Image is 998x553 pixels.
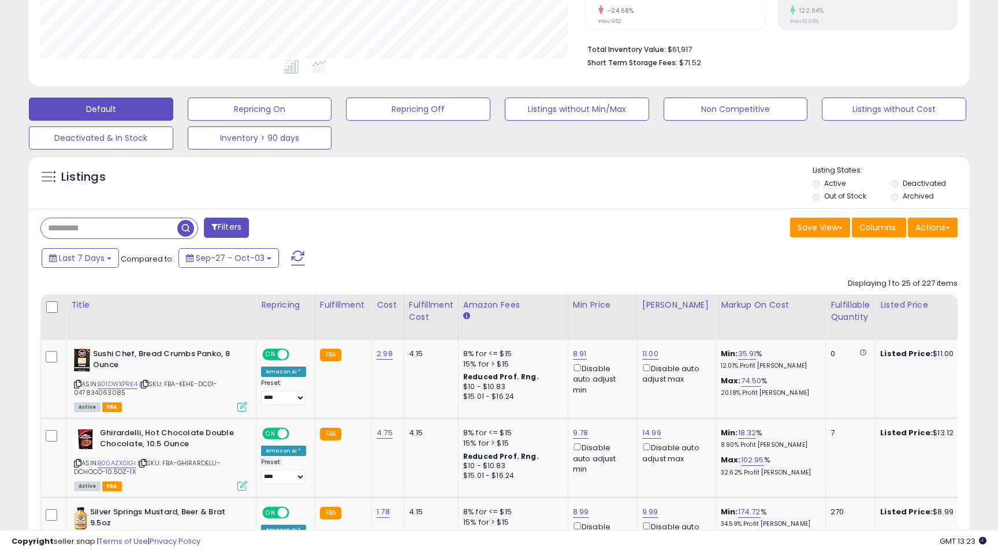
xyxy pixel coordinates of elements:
div: $15.01 - $16.24 [463,471,559,481]
div: Repricing [261,299,310,311]
th: The percentage added to the cost of goods (COGS) that forms the calculator for Min & Max prices. [716,294,826,340]
div: 4.15 [409,349,449,359]
a: 174.72 [738,506,761,518]
b: Short Term Storage Fees: [587,58,677,68]
div: 4.15 [409,428,449,438]
b: Min: [721,427,738,438]
button: Repricing On [188,98,332,121]
small: FBA [320,507,341,520]
div: $8.99 [880,507,976,517]
b: Reduced Prof. Rng. [463,451,539,461]
div: Markup on Cost [721,299,821,311]
span: | SKU: FBA-KEHE-DC01-047834063085 [74,379,217,397]
span: ON [263,429,278,439]
span: ON [263,508,278,518]
div: % [721,507,817,528]
b: Ghirardelli, Hot Chocolate Double Chocolate, 10.5 Ounce [100,428,240,452]
button: Repricing Off [346,98,490,121]
div: $10 - $10.83 [463,461,559,471]
a: 9.78 [573,427,589,439]
div: $13.12 [880,428,976,438]
span: OFF [288,429,306,439]
a: 1.78 [377,506,390,518]
a: 74.50 [741,375,762,387]
button: Deactivated & In Stock [29,126,173,150]
div: ASIN: [74,428,247,490]
p: 12.01% Profit [PERSON_NAME] [721,362,817,370]
div: Preset: [261,379,306,405]
small: Prev: 952 [598,18,621,25]
div: Amazon Fees [463,299,563,311]
b: Listed Price: [880,427,933,438]
div: Cost [377,299,399,311]
li: $61,917 [587,42,949,55]
span: OFF [288,350,306,360]
div: 8% for <= $15 [463,428,559,438]
div: 0 [831,349,866,359]
button: Listings without Min/Max [505,98,649,121]
div: $11.00 [880,349,976,359]
div: 15% for > $15 [463,359,559,369]
button: Save View [790,218,850,237]
b: Listed Price: [880,348,933,359]
div: Preset: [261,458,306,484]
div: 15% for > $15 [463,517,559,528]
label: Deactivated [903,178,946,188]
b: Total Inventory Value: [587,44,666,54]
b: Min: [721,348,738,359]
button: Default [29,98,173,121]
span: ON [263,350,278,360]
div: % [721,349,817,370]
a: 35.91 [738,348,757,360]
div: Disable auto adjust min [573,441,628,474]
a: 102.95 [741,454,764,466]
div: ASIN: [74,349,247,410]
div: 7 [831,428,866,438]
a: Terms of Use [99,536,148,547]
b: Max: [721,375,741,386]
div: Disable auto adjust max [642,362,707,384]
button: Listings without Cost [822,98,966,121]
button: Non Competitive [664,98,808,121]
span: Sep-27 - Oct-03 [196,252,265,264]
span: FBA [102,481,122,491]
b: Min: [721,506,738,517]
div: Fulfillment [320,299,367,311]
div: [PERSON_NAME] [642,299,711,311]
small: 122.64% [795,6,824,15]
small: FBA [320,349,341,361]
span: | SKU: FBA-GHIRARDELLI-DCHOCO-10.5OZ-1X [74,458,221,476]
a: 8.91 [573,348,587,360]
label: Active [824,178,846,188]
a: B00AZX0IGI [98,458,136,468]
h5: Listings [61,169,106,185]
span: All listings currently available for purchase on Amazon [74,481,100,491]
div: 8% for <= $15 [463,507,559,517]
div: Disable auto adjust min [573,362,628,395]
div: 8% for <= $15 [463,349,559,359]
span: FBA [102,402,122,412]
div: Fulfillable Quantity [831,299,870,323]
span: Compared to: [121,253,174,264]
img: 4163El2I-5L._SL40_.jpg [74,428,97,451]
p: 20.18% Profit [PERSON_NAME] [721,389,817,397]
a: 11.00 [642,348,658,360]
img: 41FNs4cgjiL._SL40_.jpg [74,349,90,372]
small: FBA [320,428,341,440]
label: Archived [903,191,934,201]
strong: Copyright [12,536,54,547]
button: Filters [204,218,249,238]
span: Last 7 Days [59,252,105,264]
p: 8.90% Profit [PERSON_NAME] [721,441,817,449]
small: Amazon Fees. [463,311,470,322]
div: % [721,376,817,397]
div: Listed Price [880,299,980,311]
b: Listed Price: [880,506,933,517]
div: % [721,455,817,476]
a: 14.99 [642,427,661,439]
div: 4.15 [409,507,449,517]
a: 4.75 [377,427,393,439]
div: Amazon AI * [261,446,306,456]
div: Title [71,299,251,311]
small: Prev: 12.06% [790,18,819,25]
